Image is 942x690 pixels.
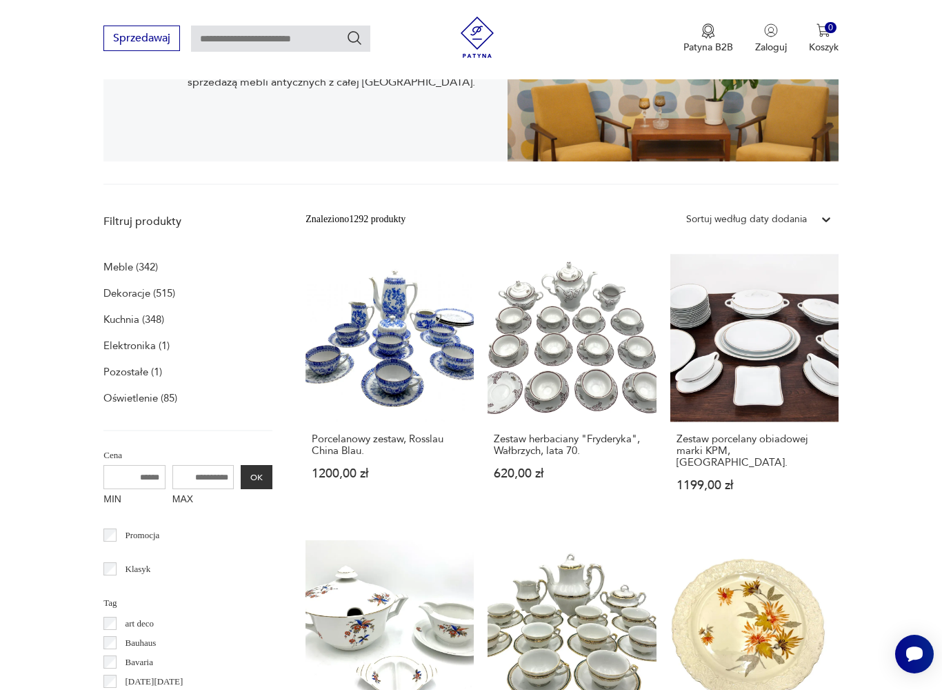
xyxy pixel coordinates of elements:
p: Promocja [126,528,160,543]
div: Znaleziono 1292 produkty [305,212,405,227]
img: Ikona koszyka [816,23,830,37]
p: Koszyk [809,41,839,54]
button: Szukaj [346,30,363,46]
img: Patyna - sklep z meblami i dekoracjami vintage [457,17,498,58]
h3: Porcelanowy zestaw, Rosslau China Blau. [312,433,468,457]
a: Zestaw herbaciany "Fryderyka", Wałbrzych, lata 70.Zestaw herbaciany "Fryderyka", Wałbrzych, lata ... [488,254,656,518]
a: Porcelanowy zestaw, Rosslau China Blau.Porcelanowy zestaw, Rosslau China Blau.1200,00 zł [305,254,474,518]
button: 0Koszyk [809,23,839,54]
div: Sortuj według daty dodania [686,212,807,227]
a: Dekoracje (515) [103,284,175,303]
a: Kuchnia (348) [103,310,164,329]
button: Sprzedawaj [103,26,180,51]
button: OK [241,465,272,489]
iframe: Smartsupp widget button [895,635,934,673]
p: Klasyk [126,562,151,577]
a: Elektronika (1) [103,336,170,355]
h3: Zestaw herbaciany "Fryderyka", Wałbrzych, lata 70. [494,433,650,457]
a: Zestaw porcelany obiadowej marki KPM, Niemcy.Zestaw porcelany obiadowej marki KPM, [GEOGRAPHIC_DA... [670,254,839,518]
p: Tag [103,595,272,611]
p: [DATE][DATE] [126,674,183,689]
p: 1200,00 zł [312,468,468,480]
img: Ikonka użytkownika [764,23,778,37]
p: Filtruj produkty [103,214,272,229]
button: Zaloguj [755,23,787,54]
a: Ikona medaluPatyna B2B [683,23,733,54]
img: Ikona medalu [701,23,715,39]
p: Bavaria [126,655,153,670]
label: MAX [172,489,234,511]
p: Bauhaus [126,635,157,651]
div: 0 [825,22,836,34]
p: art deco [126,616,154,631]
p: Zaloguj [755,41,787,54]
a: Sprzedawaj [103,34,180,44]
label: MIN [103,489,166,511]
button: Patyna B2B [683,23,733,54]
a: Oświetlenie (85) [103,388,177,408]
p: 1199,00 zł [677,480,832,491]
h3: Zestaw porcelany obiadowej marki KPM, [GEOGRAPHIC_DATA]. [677,433,832,469]
a: Meble (342) [103,257,158,277]
p: 620,00 zł [494,468,650,480]
p: Patyna B2B [683,41,733,54]
p: Cena [103,448,272,463]
a: Pozostałe (1) [103,362,162,382]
